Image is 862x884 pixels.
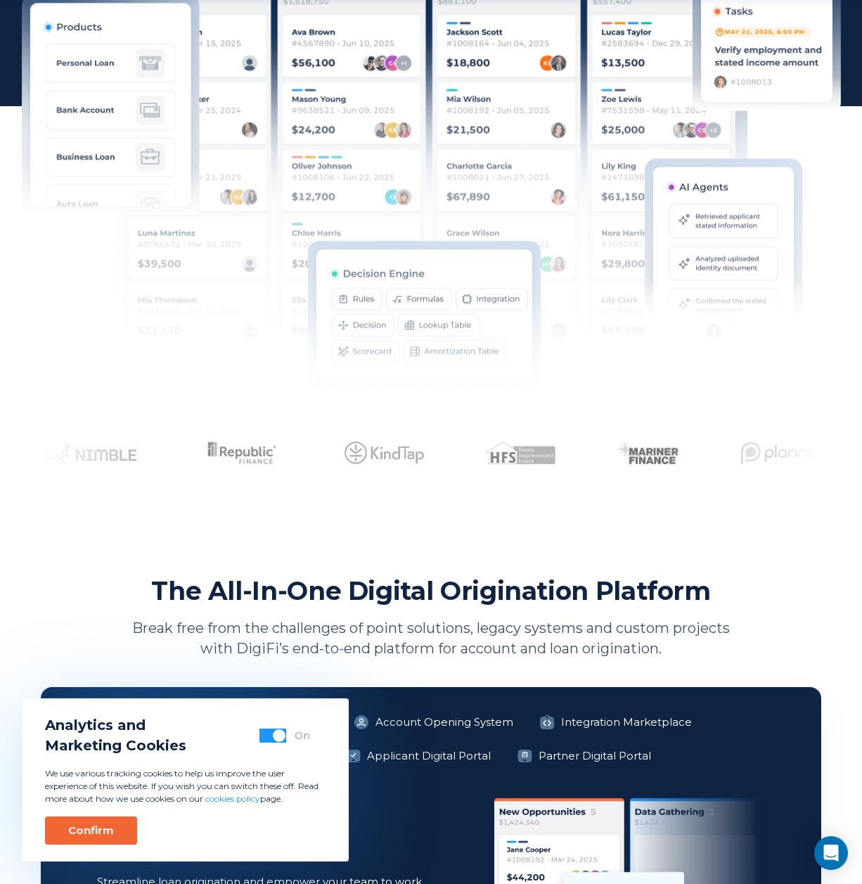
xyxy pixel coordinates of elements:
[45,715,186,736] span: Analytics and
[45,767,326,805] p: We use various tracking cookies to help us improve the user experience of this website. If you wi...
[508,742,660,770] li: Partner Digital Portal
[530,708,700,736] li: Integration Marketplace
[814,836,848,870] div: Open Intercom Messenger
[617,442,678,464] img: Client Logo 5
[68,824,114,838] div: Confirm
[295,729,310,743] div: On
[740,442,832,464] img: Client Logo 6
[336,742,499,770] li: Applicant Digital Portal
[198,442,283,464] img: Client Logo 2
[151,575,711,607] h2: The All-In-One Digital Origination Platform
[345,708,522,736] li: Account Opening System
[125,618,737,659] p: Break free from the challenges of point solutions, legacy systems and custom projects with DigiFi...
[486,442,555,464] img: Client Logo 4
[45,816,137,845] button: Confirm
[205,793,260,804] a: cookies policy
[41,442,136,464] img: Client Logo 1
[345,442,424,464] img: Client Logo 3
[45,736,186,756] span: Marketing Cookies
